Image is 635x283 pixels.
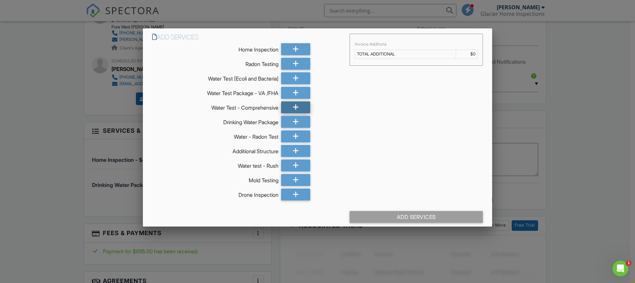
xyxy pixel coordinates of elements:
[152,101,278,111] div: Water Test - Comprehensive
[152,174,278,184] div: Mold Testing
[152,58,278,68] div: Radon Testing
[613,261,628,276] iframe: Intercom live chat
[152,159,278,169] div: Water test - Rush
[456,50,477,58] td: $0
[355,42,478,47] div: Invoice Additions
[152,34,342,41] h6: Add Services
[355,50,456,58] td: TOTAL ADDITIONAL
[626,261,631,266] span: 1
[152,130,278,140] div: Water - Radon Test
[152,72,278,82] div: Water Test [Ecoli and Bacteria]
[350,211,483,223] div: Add Services
[152,189,278,198] div: Drone Inspection
[152,87,278,97] div: Water Test Package - VA /FHA
[152,116,278,126] div: Drinking Water Package
[152,145,278,155] div: Additional Structure
[152,43,278,53] div: Home Inspection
